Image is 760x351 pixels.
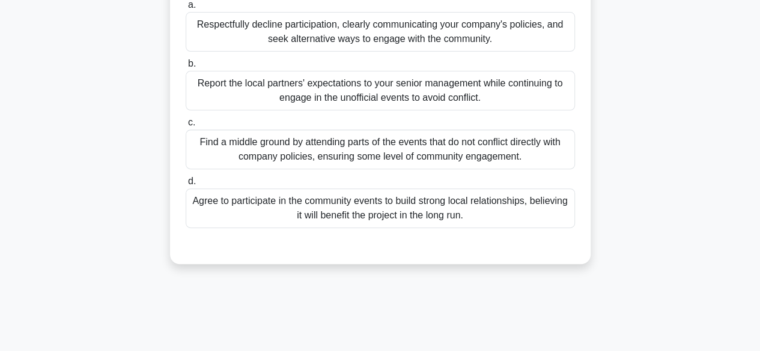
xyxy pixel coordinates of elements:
[188,176,196,186] span: d.
[186,12,575,52] div: Respectfully decline participation, clearly communicating your company's policies, and seek alter...
[186,188,575,228] div: Agree to participate in the community events to build strong local relationships, believing it wi...
[186,130,575,169] div: Find a middle ground by attending parts of the events that do not conflict directly with company ...
[186,71,575,110] div: Report the local partners' expectations to your senior management while continuing to engage in t...
[188,58,196,68] span: b.
[188,117,195,127] span: c.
